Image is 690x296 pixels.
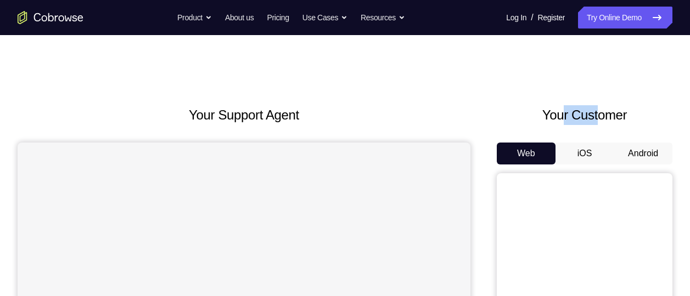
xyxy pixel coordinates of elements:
button: Android [614,143,672,164]
a: About us [225,7,254,29]
button: iOS [556,143,614,164]
h2: Your Customer [497,105,672,125]
button: Product [177,7,212,29]
button: Resources [361,7,405,29]
a: Try Online Demo [578,7,672,29]
a: Register [538,7,565,29]
button: Use Cases [302,7,347,29]
h2: Your Support Agent [18,105,470,125]
button: Web [497,143,556,164]
a: Log In [506,7,526,29]
a: Go to the home page [18,11,83,24]
span: / [531,11,533,24]
a: Pricing [267,7,289,29]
